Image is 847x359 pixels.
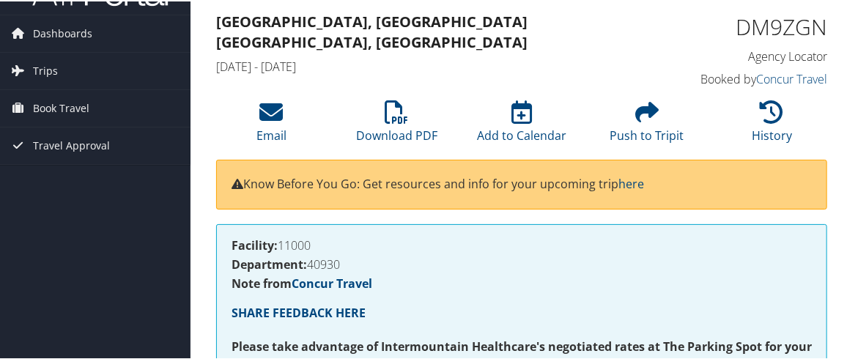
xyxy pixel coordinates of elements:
strong: Facility: [232,236,278,252]
a: History [752,107,792,142]
strong: Department: [232,255,307,271]
a: Email [256,107,286,142]
a: SHARE FEEDBACK HERE [232,303,366,319]
a: Concur Travel [756,70,827,86]
span: Trips [33,51,58,88]
h4: Agency Locator [691,47,827,63]
h4: Booked by [691,70,827,86]
strong: [GEOGRAPHIC_DATA], [GEOGRAPHIC_DATA] [GEOGRAPHIC_DATA], [GEOGRAPHIC_DATA] [216,10,528,51]
a: Download PDF [356,107,437,142]
h1: DM9ZGN [691,10,827,41]
span: Book Travel [33,89,89,125]
strong: Note from [232,274,372,290]
a: Add to Calendar [477,107,566,142]
p: Know Before You Go: Get resources and info for your upcoming trip [232,174,812,193]
span: Travel Approval [33,126,110,163]
a: Concur Travel [292,274,372,290]
span: Dashboards [33,14,92,51]
a: Push to Tripit [610,107,684,142]
a: here [618,174,644,190]
h4: [DATE] - [DATE] [216,57,669,73]
h4: 40930 [232,257,812,269]
h4: 11000 [232,238,812,250]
